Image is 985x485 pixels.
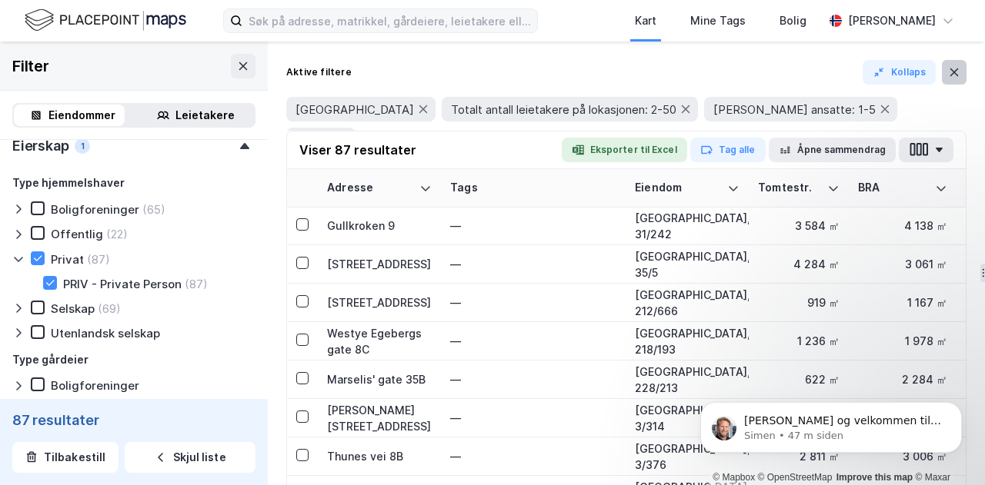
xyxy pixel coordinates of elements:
button: Tilbakestill [12,442,119,473]
div: Boligforeninger [51,202,139,217]
div: — [450,252,616,277]
div: 1 167 ㎡ [858,294,947,311]
div: (22) [106,227,128,241]
iframe: Intercom notifications melding [677,370,985,477]
div: 4 284 ㎡ [758,256,840,272]
div: [GEOGRAPHIC_DATA], 228/213 [635,364,740,396]
p: Message from Simen, sent 47 m siden [67,59,265,73]
div: Gullkroken 9 [327,218,432,234]
div: Eierskap [12,137,68,155]
div: [GEOGRAPHIC_DATA], 212/666 [635,287,740,319]
div: — [450,329,616,354]
div: Tomtestr. [758,181,821,195]
div: Bolig [780,12,806,30]
span: [PERSON_NAME] og velkommen til Newsec Maps, [PERSON_NAME] det er du lurer på så er det bare å ta ... [67,45,264,118]
div: — [450,444,616,469]
a: Improve this map [836,472,913,483]
div: [STREET_ADDRESS] [327,256,432,272]
button: Eksporter til Excel [562,138,687,162]
div: Viser 87 resultater [299,141,416,159]
div: (87) [87,252,110,267]
div: Leietakere [175,106,235,125]
div: (87) [185,277,208,291]
div: Type hjemmelshaver [12,174,125,192]
div: Boligforeninger [51,378,139,393]
div: [GEOGRAPHIC_DATA], 218/193 [635,325,740,357]
div: Aktive filtere [286,66,352,78]
div: Adresse [327,181,413,195]
div: Kart [635,12,656,30]
div: 4 138 ㎡ [858,218,947,234]
button: Åpne sammendrag [769,138,897,162]
div: — [450,214,616,238]
div: 919 ㎡ [758,294,840,311]
span: [GEOGRAPHIC_DATA] [295,102,414,117]
button: Kollaps [863,60,936,85]
span: Totalt antall leietakere på lokasjonen: 2-50 [451,102,676,117]
div: (69) [98,301,121,316]
div: 3 061 ㎡ [858,256,947,272]
input: Søk på adresse, matrikkel, gårdeiere, leietakere eller personer [242,9,537,32]
div: BRA [858,181,929,195]
div: Filter [12,54,49,78]
div: [GEOGRAPHIC_DATA], 31/242 [635,210,740,242]
div: 87 resultater [12,411,255,430]
div: Eiendom [635,181,721,195]
div: 1 [75,138,90,154]
div: Type gårdeier [12,350,88,369]
img: logo.f888ab2527a4732fd821a326f86c7f29.svg [25,7,186,34]
div: [GEOGRAPHIC_DATA], 3/314 [635,402,740,434]
div: Selskap [51,301,95,316]
div: [PERSON_NAME][STREET_ADDRESS] [327,402,432,434]
div: Thunes vei 8B [327,448,432,464]
div: Eiendommer [48,106,115,125]
a: Mapbox [713,472,755,483]
div: Tags [450,181,616,195]
button: Skjul liste [125,442,255,473]
div: [PERSON_NAME] [848,12,936,30]
div: — [450,291,616,315]
div: 1 978 ㎡ [858,333,947,349]
div: Marselis' gate 35B [327,371,432,387]
div: Privat [51,252,84,267]
div: Utenlandsk selskap [51,326,160,340]
span: [PERSON_NAME] ansatte: 1-5 [713,102,876,117]
button: Tag alle [690,138,766,162]
div: Westye Egebergs gate 8C [327,325,432,357]
div: — [450,367,616,392]
div: [GEOGRAPHIC_DATA], 35/5 [635,248,740,281]
div: [GEOGRAPHIC_DATA], 3/376 [635,440,740,473]
div: PRIV - Private Person [63,277,182,291]
div: 1 236 ㎡ [758,333,840,349]
button: 2 mer [362,130,405,150]
div: (65) [142,202,165,217]
div: — [450,406,616,430]
a: OpenStreetMap [758,472,833,483]
div: Mine Tags [690,12,746,30]
div: [STREET_ADDRESS] [327,294,432,311]
div: 3 584 ㎡ [758,218,840,234]
div: Offentlig [51,227,103,241]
